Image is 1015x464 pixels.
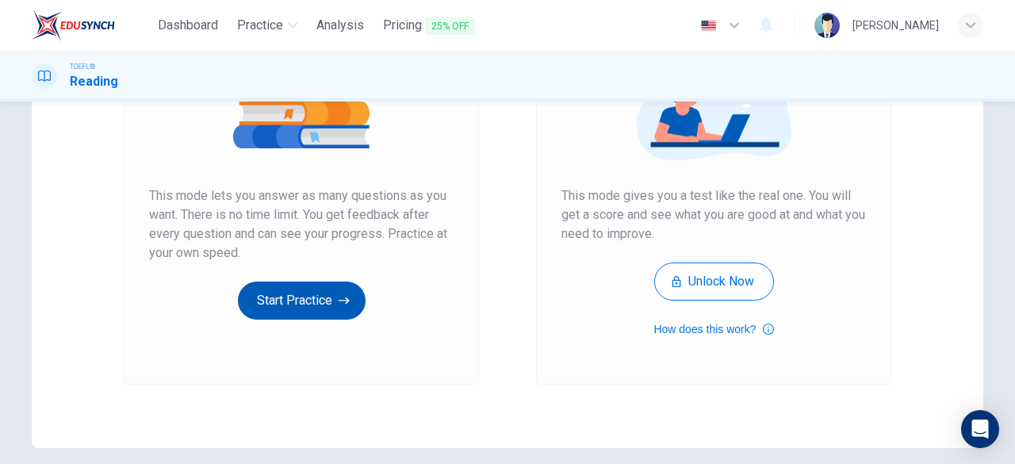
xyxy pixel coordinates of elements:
a: EduSynch logo [32,10,151,41]
span: 25% OFF [425,17,475,35]
button: Start Practice [238,282,366,320]
span: This mode lets you answer as many questions as you want. There is no time limit. You get feedback... [149,186,454,263]
img: EduSynch logo [32,10,115,41]
span: Practice [237,16,283,35]
span: Analysis [316,16,364,35]
span: This mode gives you a test like the real one. You will get a score and see what you are good at a... [561,186,866,244]
button: Analysis [310,11,370,40]
button: Dashboard [151,11,224,40]
img: Profile picture [814,13,840,38]
div: Open Intercom Messenger [961,410,999,448]
img: en [699,20,718,32]
button: Unlock Now [654,263,774,301]
span: Pricing [383,16,475,36]
h1: Reading [70,72,118,91]
span: TOEFL® [70,61,95,72]
button: Practice [231,11,304,40]
span: Dashboard [158,16,218,35]
button: Pricing25% OFF [377,11,481,40]
div: [PERSON_NAME] [852,16,939,35]
button: How does this work? [653,320,773,339]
